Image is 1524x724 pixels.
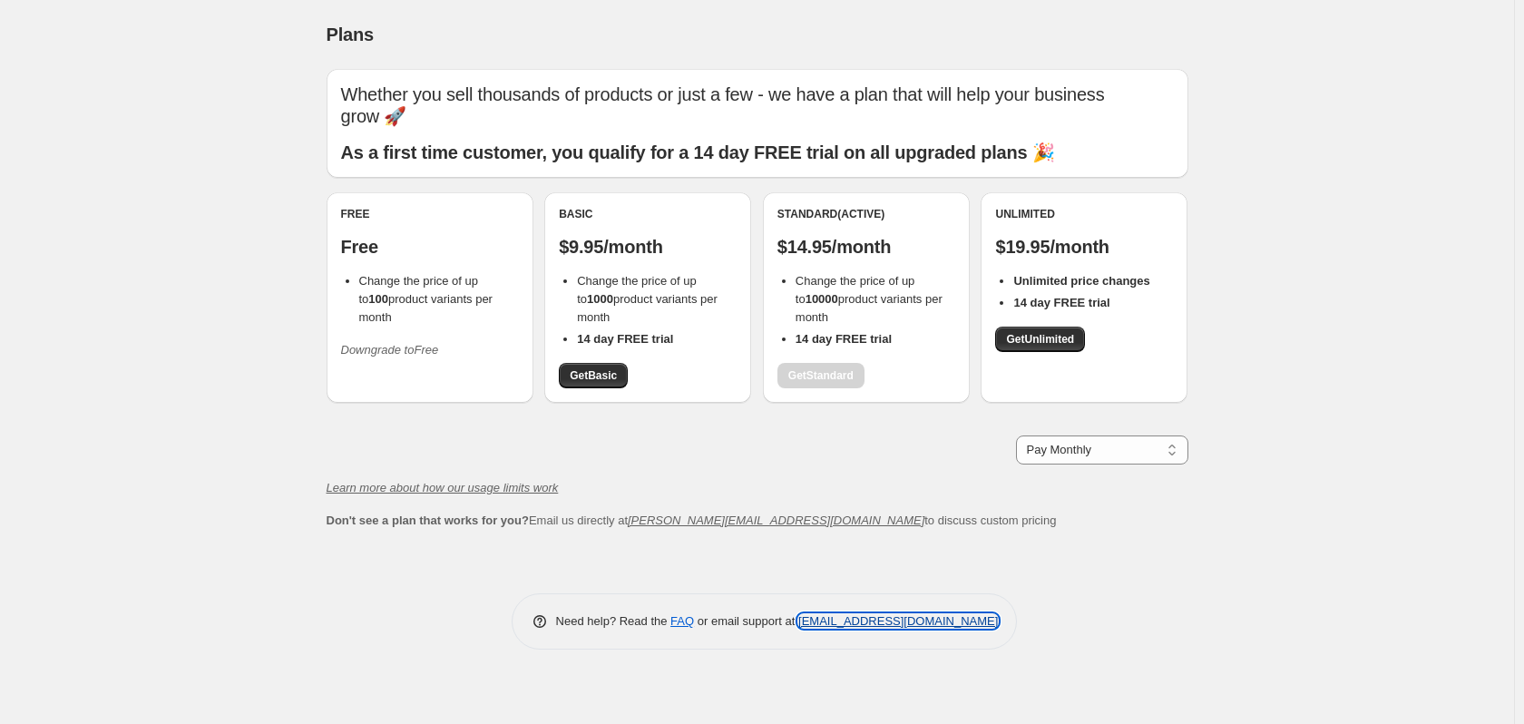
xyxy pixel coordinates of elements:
[559,236,737,258] p: $9.95/month
[796,332,892,346] b: 14 day FREE trial
[559,207,737,221] div: Basic
[777,207,955,221] div: Standard (Active)
[570,368,617,383] span: Get Basic
[694,614,798,628] span: or email support at
[1006,332,1074,347] span: Get Unlimited
[556,614,671,628] span: Need help? Read the
[1013,296,1109,309] b: 14 day FREE trial
[1013,274,1149,288] b: Unlimited price changes
[341,142,1055,162] b: As a first time customer, you qualify for a 14 day FREE trial on all upgraded plans 🎉
[327,514,1057,527] span: Email us directly at to discuss custom pricing
[359,274,493,324] span: Change the price of up to product variants per month
[577,274,718,324] span: Change the price of up to product variants per month
[327,24,374,44] span: Plans
[577,332,673,346] b: 14 day FREE trial
[341,236,519,258] p: Free
[327,481,559,494] a: Learn more about how our usage limits work
[777,236,955,258] p: $14.95/month
[806,292,838,306] b: 10000
[587,292,613,306] b: 1000
[628,514,924,527] a: [PERSON_NAME][EMAIL_ADDRESS][DOMAIN_NAME]
[798,614,998,628] a: [EMAIL_ADDRESS][DOMAIN_NAME]
[330,336,450,365] button: Downgrade toFree
[341,343,439,357] i: Downgrade to Free
[995,327,1085,352] a: GetUnlimited
[670,614,694,628] a: FAQ
[341,83,1174,127] p: Whether you sell thousands of products or just a few - we have a plan that will help your busines...
[995,236,1173,258] p: $19.95/month
[559,363,628,388] a: GetBasic
[796,274,943,324] span: Change the price of up to product variants per month
[995,207,1173,221] div: Unlimited
[327,514,529,527] b: Don't see a plan that works for you?
[341,207,519,221] div: Free
[368,292,388,306] b: 100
